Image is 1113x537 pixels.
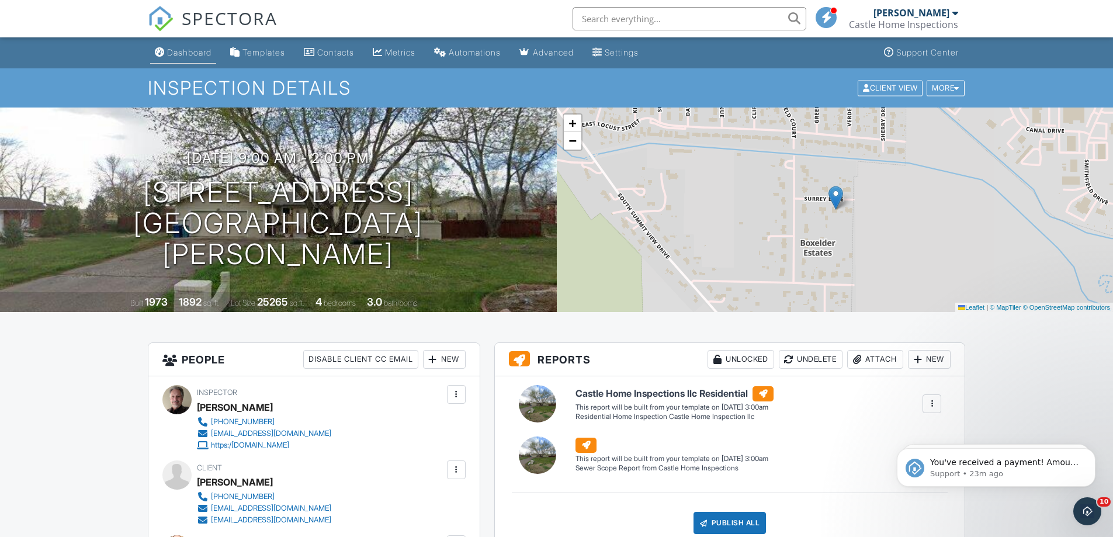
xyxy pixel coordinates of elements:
a: [EMAIL_ADDRESS][DOMAIN_NAME] [197,514,331,526]
div: [EMAIL_ADDRESS][DOMAIN_NAME] [211,504,331,513]
a: Client View [857,83,925,92]
div: [PERSON_NAME] [197,473,273,491]
span: Lot Size [231,299,255,307]
a: [EMAIL_ADDRESS][DOMAIN_NAME] [197,428,331,439]
iframe: Intercom live chat [1073,497,1101,525]
div: Sewer Scope Report from Castle Home Inspections [575,463,768,473]
div: This report will be built from your template on [DATE] 3:00am [575,403,774,412]
span: Built [130,299,143,307]
a: SPECTORA [148,16,278,40]
div: 3.0 [367,296,382,308]
div: Settings [605,47,639,57]
h6: Castle Home Inspections llc Residential [575,386,774,401]
a: Settings [588,42,643,64]
a: Zoom in [564,115,581,132]
span: 10 [1097,497,1111,507]
span: sq.ft. [290,299,304,307]
div: [EMAIL_ADDRESS][DOMAIN_NAME] [211,429,331,438]
div: Dashboard [167,47,211,57]
div: Unlocked [708,350,774,369]
span: sq. ft. [203,299,220,307]
span: You've received a payment! Amount $740.00 Fee $20.65 Net $719.35 Transaction # pi_3SCYMwK7snlDGpR... [51,34,199,183]
a: Support Center [879,42,963,64]
h3: [DATE] 9:00 am - 2:00 pm [187,150,369,166]
a: © MapTiler [990,304,1021,311]
a: Leaflet [958,304,984,311]
div: [PHONE_NUMBER] [211,492,275,501]
div: Attach [847,350,903,369]
div: Publish All [694,512,767,534]
div: This report will be built from your template on [DATE] 3:00am [575,454,768,463]
div: 1973 [145,296,168,308]
div: Metrics [385,47,415,57]
div: Advanced [533,47,574,57]
a: © OpenStreetMap contributors [1023,304,1110,311]
span: bedrooms [324,299,356,307]
span: | [986,304,988,311]
a: Automations (Basic) [429,42,505,64]
div: New [908,350,951,369]
div: Disable Client CC Email [303,350,418,369]
h1: [STREET_ADDRESS] [GEOGRAPHIC_DATA][PERSON_NAME] [19,177,538,269]
div: More [927,80,965,96]
div: Templates [242,47,285,57]
span: + [568,116,576,130]
a: https:/[DOMAIN_NAME] [197,439,331,451]
a: Contacts [299,42,359,64]
div: New [423,350,466,369]
div: 4 [315,296,322,308]
img: Marker [828,186,843,210]
a: Templates [226,42,290,64]
div: 1892 [179,296,202,308]
div: Residential Home Inspection Castle Home Inspection llc [575,412,774,422]
span: − [568,133,576,148]
div: 25265 [257,296,288,308]
div: Contacts [317,47,354,57]
input: Search everything... [573,7,806,30]
div: Client View [858,80,923,96]
a: Zoom out [564,132,581,150]
h3: People [148,343,480,376]
a: [EMAIL_ADDRESS][DOMAIN_NAME] [197,503,331,514]
a: [PHONE_NUMBER] [197,491,331,503]
div: [PHONE_NUMBER] [211,417,275,427]
a: [PHONE_NUMBER] [197,416,331,428]
div: https:/[DOMAIN_NAME] [211,441,289,450]
span: bathrooms [384,299,417,307]
a: Metrics [368,42,420,64]
iframe: Intercom notifications message [879,424,1113,505]
span: Inspector [197,388,237,397]
img: The Best Home Inspection Software - Spectora [148,6,174,32]
p: Message from Support, sent 23m ago [51,45,202,56]
div: [EMAIL_ADDRESS][DOMAIN_NAME] [211,515,331,525]
a: Dashboard [150,42,216,64]
div: Undelete [779,350,842,369]
div: Support Center [896,47,959,57]
div: [PERSON_NAME] [873,7,949,19]
a: Advanced [515,42,578,64]
h1: Inspection Details [148,78,966,98]
h3: Reports [495,343,965,376]
div: Castle Home Inspections [849,19,958,30]
div: [PERSON_NAME] [197,399,273,416]
div: Automations [449,47,501,57]
span: Client [197,463,222,472]
span: SPECTORA [182,6,278,30]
